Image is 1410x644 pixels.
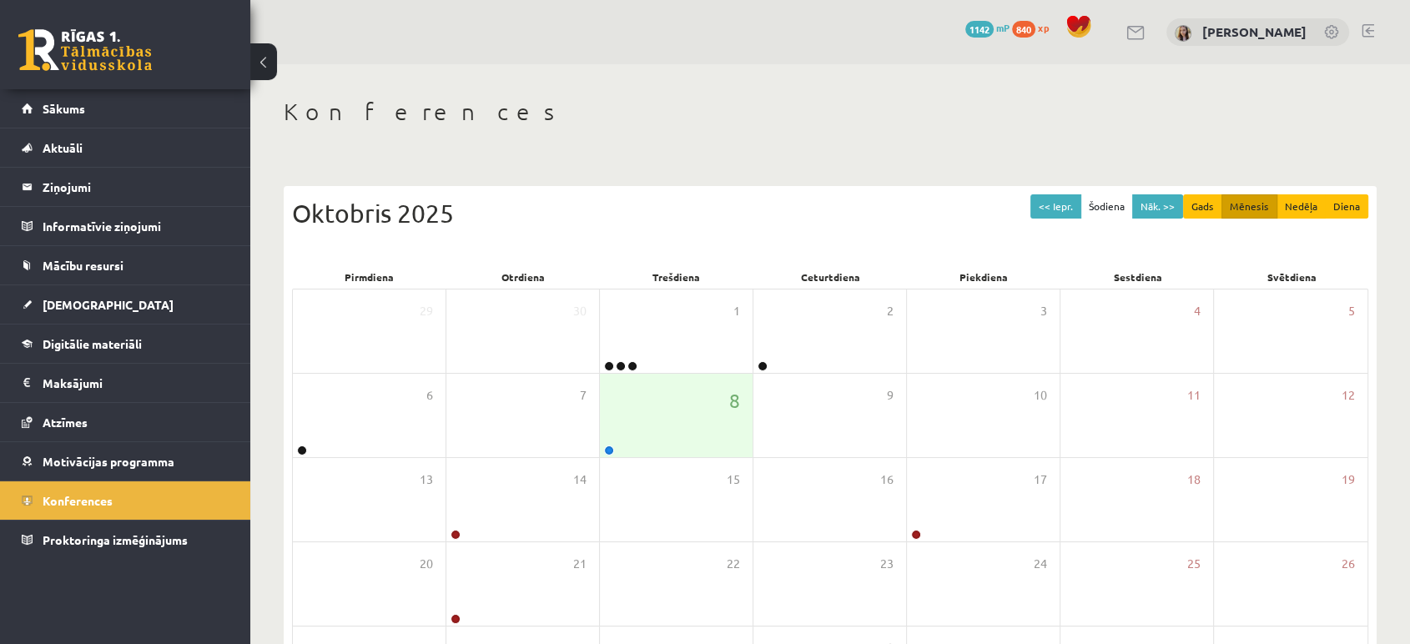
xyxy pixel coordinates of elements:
button: Mēnesis [1221,194,1277,219]
span: [DEMOGRAPHIC_DATA] [43,297,174,312]
span: 15 [727,470,740,489]
span: 840 [1012,21,1035,38]
a: [DEMOGRAPHIC_DATA] [22,285,229,324]
a: 1142 mP [965,21,1010,34]
button: Gads [1183,194,1222,219]
a: Atzīmes [22,403,229,441]
div: Pirmdiena [292,265,446,289]
span: 25 [1187,555,1201,573]
legend: Ziņojumi [43,168,229,206]
span: 8 [729,386,740,415]
a: [PERSON_NAME] [1202,23,1307,40]
div: Trešdiena [600,265,753,289]
button: Diena [1325,194,1368,219]
span: 29 [420,302,433,320]
button: Nedēļa [1277,194,1326,219]
a: Rīgas 1. Tālmācības vidusskola [18,29,152,71]
div: Oktobris 2025 [292,194,1368,232]
span: 30 [573,302,587,320]
span: 12 [1342,386,1355,405]
span: 11 [1187,386,1201,405]
span: 1142 [965,21,994,38]
span: 20 [420,555,433,573]
span: 6 [426,386,433,405]
span: 10 [1034,386,1047,405]
button: Šodiena [1080,194,1133,219]
a: Proktoringa izmēģinājums [22,521,229,559]
span: 17 [1034,470,1047,489]
div: Ceturtdiena [753,265,907,289]
span: Aktuāli [43,140,83,155]
div: Svētdiena [1215,265,1368,289]
span: 22 [727,555,740,573]
span: Atzīmes [43,415,88,430]
a: 840 xp [1012,21,1057,34]
span: 24 [1034,555,1047,573]
span: 5 [1348,302,1355,320]
a: Aktuāli [22,128,229,167]
a: Motivācijas programma [22,442,229,480]
legend: Informatīvie ziņojumi [43,207,229,245]
div: Otrdiena [446,265,599,289]
span: 23 [880,555,894,573]
span: Digitālie materiāli [43,336,142,351]
h1: Konferences [284,98,1377,126]
span: 2 [887,302,894,320]
span: 26 [1342,555,1355,573]
a: Mācību resursi [22,246,229,284]
span: Mācību resursi [43,258,123,273]
span: 18 [1187,470,1201,489]
a: Maksājumi [22,364,229,402]
div: Piekdiena [907,265,1060,289]
span: Sākums [43,101,85,116]
button: << Iepr. [1030,194,1081,219]
span: xp [1038,21,1049,34]
span: 9 [887,386,894,405]
span: 1 [733,302,740,320]
span: 21 [573,555,587,573]
span: 19 [1342,470,1355,489]
span: 7 [580,386,587,405]
a: Ziņojumi [22,168,229,206]
a: Informatīvie ziņojumi [22,207,229,245]
span: Motivācijas programma [43,454,174,469]
span: 4 [1194,302,1201,320]
span: 14 [573,470,587,489]
span: 16 [880,470,894,489]
a: Sākums [22,89,229,128]
span: Proktoringa izmēģinājums [43,532,188,547]
span: 13 [420,470,433,489]
span: 3 [1040,302,1047,320]
a: Digitālie materiāli [22,325,229,363]
div: Sestdiena [1060,265,1214,289]
span: mP [996,21,1010,34]
img: Marija Nicmane [1175,25,1191,42]
button: Nāk. >> [1132,194,1183,219]
legend: Maksājumi [43,364,229,402]
a: Konferences [22,481,229,520]
span: Konferences [43,493,113,508]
